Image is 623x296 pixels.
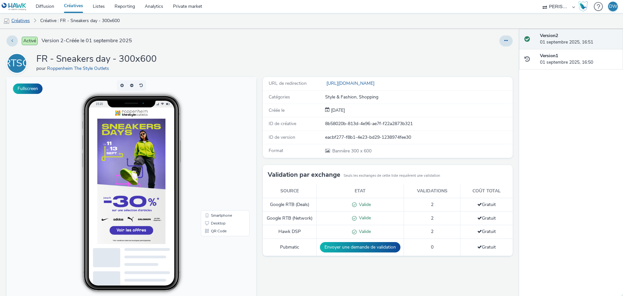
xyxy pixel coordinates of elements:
button: Fullscreen [13,84,43,94]
td: Hawk DSP [263,225,317,239]
span: 15:20 [89,25,96,29]
span: 2 [431,215,434,221]
th: Source [263,185,317,198]
span: Bannière [332,148,351,154]
div: 01 septembre 2025, 16:50 [540,53,618,66]
li: Smartphone [196,135,242,142]
li: QR Code [196,150,242,158]
small: Seuls les exchanges de cette liste requièrent une validation [344,173,440,178]
td: Google RTB (Deals) [263,198,317,212]
a: Roppenheim The Style Outlets [47,65,112,71]
strong: Version 1 [540,53,558,59]
div: 8b58020b-813d-4e96-ae7f-f22a2873b321 [325,121,512,127]
img: Advertisement preview [91,31,159,167]
a: Créative : FR - Sneakers day - 300x600 [37,13,123,29]
span: Valide [357,228,371,235]
span: Valide [357,201,371,208]
th: Coût total [460,185,513,198]
span: 2 [431,228,434,235]
span: Gratuit [477,215,496,221]
td: Google RTB (Network) [263,212,317,225]
div: Style & Fashion, Shopping [325,94,512,100]
span: 300 x 600 [332,148,372,154]
button: Envoyer une demande de validation [320,242,400,252]
a: RTSO [6,60,30,66]
span: Desktop [204,144,219,148]
span: [DATE] [330,107,345,113]
h1: FR - Sneakers day - 300x600 [36,53,157,65]
span: QR Code [204,152,220,156]
span: Catégories [269,94,290,100]
div: Création 01 septembre 2025, 16:50 [330,107,345,114]
span: Valide [357,215,371,221]
span: Format [269,148,283,154]
span: Gratuit [477,228,496,235]
th: Etat [317,185,404,198]
img: mobile [3,18,10,24]
div: eacbf277-f8b1-4e23-bd29-1238974fee30 [325,134,512,141]
span: ID de créative [269,121,296,127]
li: Desktop [196,142,242,150]
span: pour [36,65,47,71]
td: Pubmatic [263,239,317,256]
h3: Validation par exchange [268,170,340,180]
strong: Version 2 [540,32,558,39]
span: Gratuit [477,201,496,208]
span: ID de version [269,134,295,140]
a: Hawk Academy [578,1,591,12]
img: undefined Logo [2,3,27,11]
div: DW [609,2,617,11]
span: Smartphone [204,136,226,140]
div: RTSO [4,54,30,72]
a: [URL][DOMAIN_NAME] [325,80,377,86]
span: Gratuit [477,244,496,250]
span: Version 2 - Créée le 01 septembre 2025 [42,37,132,45]
div: 01 septembre 2025, 16:51 [540,32,618,46]
th: Validations [404,185,460,198]
span: Activé [22,37,38,45]
span: URL de redirection [269,80,307,86]
span: 0 [431,244,434,250]
span: Créée le [269,107,285,113]
img: Hawk Academy [578,1,588,12]
span: 2 [431,201,434,208]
